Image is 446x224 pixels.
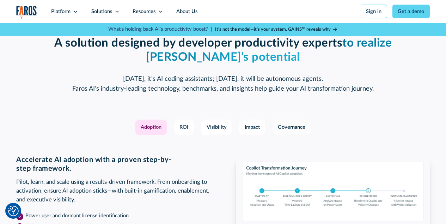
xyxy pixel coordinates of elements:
[207,123,227,131] div: Visibility
[54,37,392,63] strong: A solution designed by developer productivity experts
[108,25,212,33] p: What's holding back AI's productivity boost? |
[47,84,399,93] p: Faros AI’s industry-leading technology, benchmarks, and insights help guide your AI transformatio...
[361,5,387,18] a: Sign in
[16,156,210,172] h3: Accelerate AI adoption with a proven step-by-step framework.
[392,5,430,18] a: Get a demo
[133,8,155,16] div: Resources
[8,206,19,216] button: Cookie Settings
[245,123,260,131] div: Impact
[16,6,37,19] img: Logo of the analytics and reporting company Faros.
[16,178,210,204] p: Pilot, learn, and scale using a results-driven framework. From onboarding to activation, ensure A...
[215,27,331,31] strong: It’s not the model—it’s your system. GAINS™ reveals why
[51,8,71,16] div: Platform
[16,212,210,220] li: Power user and dormant license identification
[91,8,112,16] div: Solutions
[278,123,305,131] div: Governance
[215,26,338,33] a: It’s not the model—it’s your system. GAINS™ reveals why
[8,206,19,216] img: Revisit consent button
[47,74,399,84] p: [DATE], it's AI coding assistants; [DATE], it will be autonomous agents.
[16,6,37,19] a: home
[141,123,161,131] div: Adoption
[179,123,188,131] div: ROI
[146,37,392,63] em: to realize [PERSON_NAME]’s potential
